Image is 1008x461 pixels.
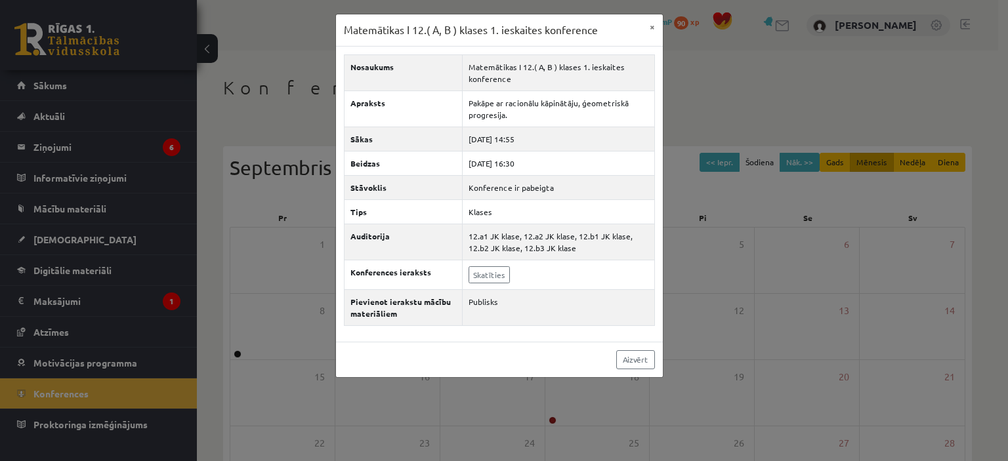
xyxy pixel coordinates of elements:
th: Auditorija [344,224,463,260]
td: [DATE] 16:30 [463,151,654,175]
a: Aizvērt [616,350,655,369]
td: Konference ir pabeigta [463,175,654,199]
td: [DATE] 14:55 [463,127,654,151]
td: 12.a1 JK klase, 12.a2 JK klase, 12.b1 JK klase, 12.b2 JK klase, 12.b3 JK klase [463,224,654,260]
th: Apraksts [344,90,463,127]
td: Klases [463,199,654,224]
td: Pakāpe ar racionālu kāpinātāju, ģeometriskā progresija. [463,90,654,127]
th: Sākas [344,127,463,151]
th: Tips [344,199,463,224]
th: Nosaukums [344,54,463,90]
th: Stāvoklis [344,175,463,199]
h3: Matemātikas I 12.( A, B ) klases 1. ieskaites konference [344,22,598,38]
th: Pievienot ierakstu mācību materiāliem [344,289,463,325]
button: × [642,14,663,39]
td: Publisks [463,289,654,325]
th: Beidzas [344,151,463,175]
th: Konferences ieraksts [344,260,463,289]
a: Skatīties [469,266,510,283]
td: Matemātikas I 12.( A, B ) klases 1. ieskaites konference [463,54,654,90]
